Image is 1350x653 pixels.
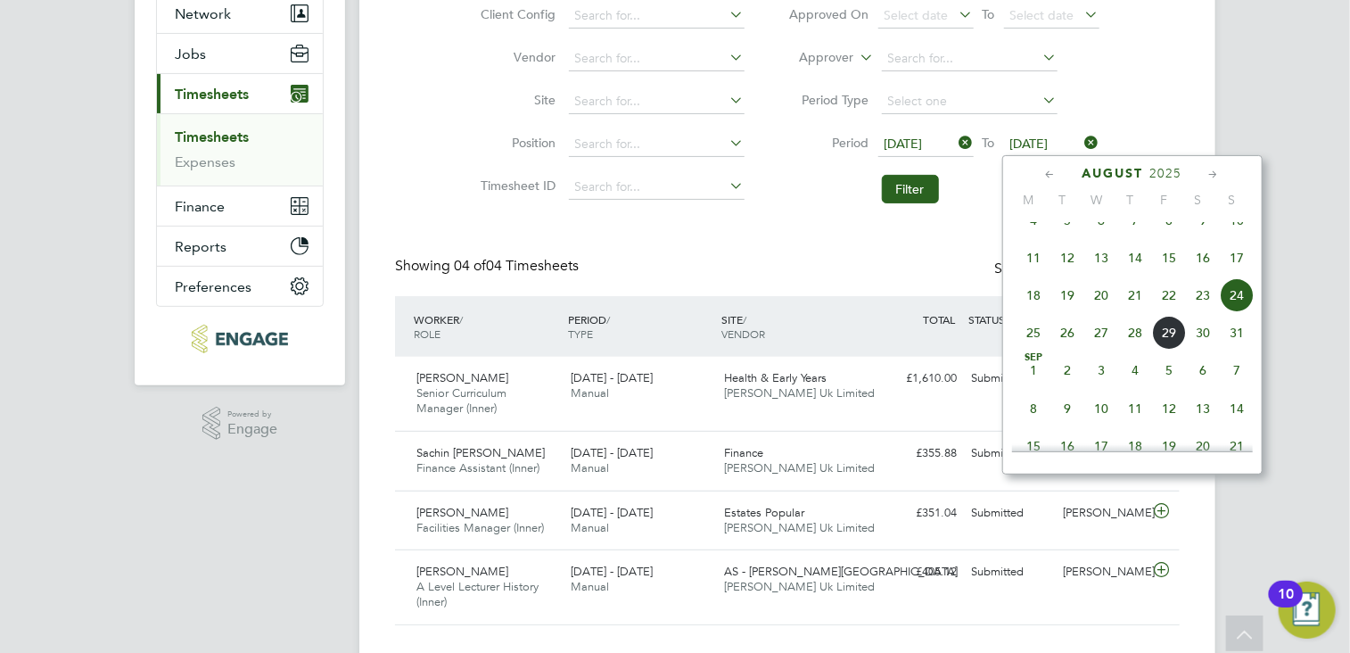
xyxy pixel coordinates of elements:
span: 6 [1186,353,1220,387]
span: 23 [1186,278,1220,312]
span: 20 [1186,429,1220,463]
span: Engage [227,422,277,437]
div: Timesheets [157,113,323,186]
span: Jobs [175,45,206,62]
span: Health & Early Years [725,370,827,385]
span: / [744,312,747,326]
span: 29 [1152,316,1186,350]
span: Finance [725,445,764,460]
span: Estates Popular [725,505,805,520]
span: 28 [1118,316,1152,350]
span: [PERSON_NAME] Uk Limited [725,385,876,401]
div: PERIOD [564,303,718,350]
span: F [1148,192,1181,208]
span: [DATE] - [DATE] [571,370,653,385]
span: 19 [1050,278,1084,312]
label: Approver [774,49,854,67]
span: To [977,3,1000,26]
span: To [977,131,1000,154]
div: Showing [395,257,582,276]
span: S [1215,192,1249,208]
button: Reports [157,227,323,266]
span: [DATE] [1010,136,1049,152]
input: Search for... [882,46,1058,71]
label: Vendor [476,49,556,65]
input: Search for... [569,46,745,71]
span: [PERSON_NAME] [416,505,508,520]
span: Timesheets [175,86,249,103]
span: Preferences [175,278,251,295]
span: 8 [1017,392,1050,426]
span: 27 [1084,316,1118,350]
button: Preferences [157,267,323,306]
span: 16 [1186,241,1220,275]
span: 15 [1152,241,1186,275]
span: Reports [175,238,226,255]
div: £1,610.00 [871,364,964,393]
input: Search for... [569,132,745,157]
span: Manual [571,460,609,475]
span: 26 [1050,316,1084,350]
span: Powered by [227,407,277,422]
div: 10 [1278,594,1294,617]
span: 11 [1017,241,1050,275]
div: [PERSON_NAME] [1057,558,1149,587]
a: Timesheets [175,128,249,145]
span: Select date [1010,7,1074,23]
span: 31 [1220,316,1254,350]
button: Open Resource Center, 10 new notifications [1279,582,1336,639]
span: 12 [1152,392,1186,426]
span: 21 [1118,278,1152,312]
span: 1 [1017,353,1050,387]
span: TOTAL [923,312,955,326]
span: Facilities Manager (Inner) [416,520,544,535]
span: 24 [1220,278,1254,312]
div: STATUS [964,303,1057,335]
span: Select date [885,7,949,23]
label: Approved On [789,6,869,22]
span: T [1046,192,1080,208]
span: S [1181,192,1215,208]
span: / [459,312,463,326]
span: 04 of [454,257,486,275]
button: Finance [157,186,323,226]
span: Sachin [PERSON_NAME] [416,445,545,460]
span: 22 [1152,278,1186,312]
span: Finance [175,198,225,215]
label: Timesheet ID [476,178,556,194]
span: 3 [1084,353,1118,387]
span: Manual [571,385,609,401]
span: [PERSON_NAME] [416,370,508,385]
button: Filter [882,175,939,203]
div: £405.12 [871,558,964,587]
a: Expenses [175,153,235,170]
span: 16 [1050,429,1084,463]
span: T [1114,192,1148,208]
span: Sep [1017,353,1050,362]
span: 21 [1220,429,1254,463]
label: Period Type [789,92,869,108]
span: [PERSON_NAME] Uk Limited [725,579,876,594]
span: 15 [1017,429,1050,463]
input: Select one [882,89,1058,114]
span: AS - [PERSON_NAME][GEOGRAPHIC_DATA] [725,564,959,579]
span: 5 [1152,353,1186,387]
span: 19 [1152,429,1186,463]
div: Submitted [964,364,1057,393]
span: [PERSON_NAME] Uk Limited [725,520,876,535]
button: Jobs [157,34,323,73]
span: 20 [1084,278,1118,312]
span: TYPE [568,326,593,341]
span: Senior Curriculum Manager (Inner) [416,385,506,416]
span: 14 [1118,241,1152,275]
span: 17 [1220,241,1254,275]
div: [PERSON_NAME] [1057,499,1149,528]
span: 14 [1220,392,1254,426]
label: Site [476,92,556,108]
div: Submitted [964,499,1057,528]
span: 4 [1118,353,1152,387]
div: Submitted [964,439,1057,468]
span: 9 [1050,392,1084,426]
a: Go to home page [156,325,324,353]
span: 2025 [1150,166,1182,181]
